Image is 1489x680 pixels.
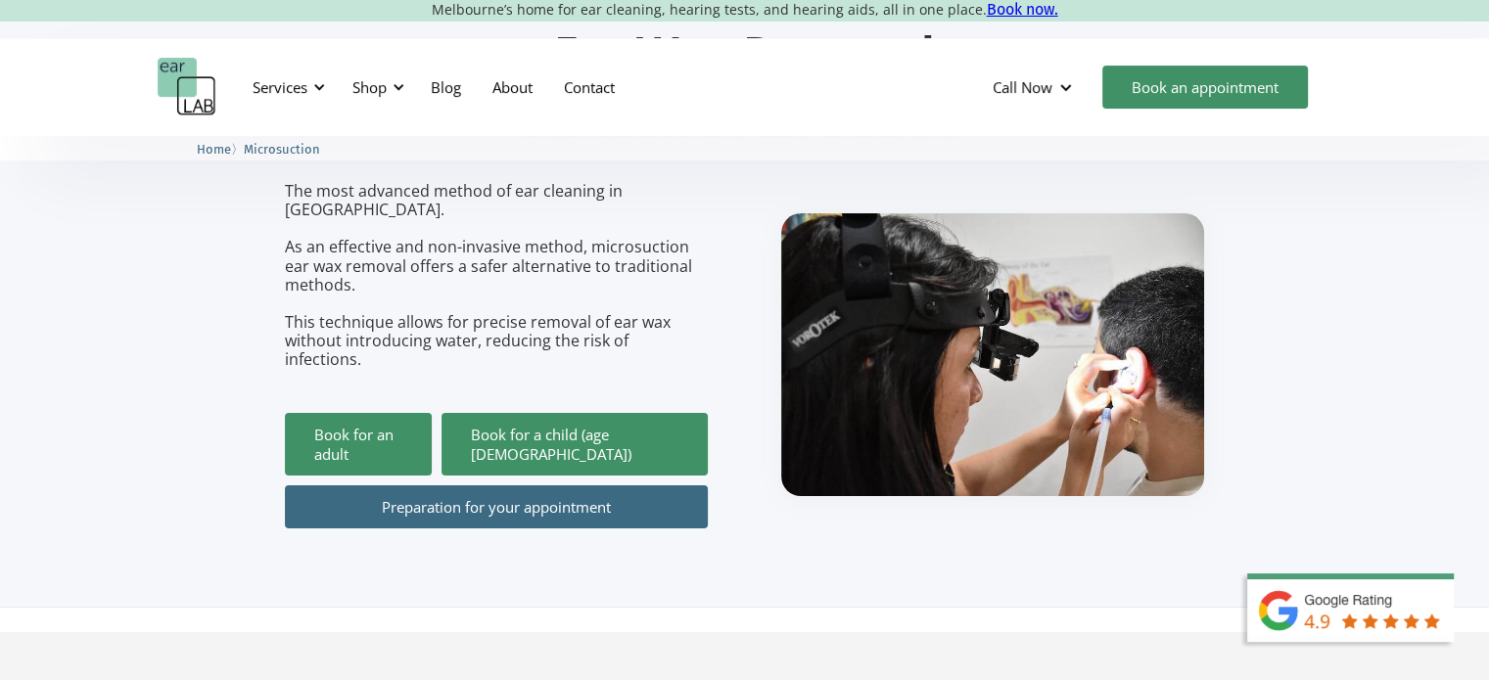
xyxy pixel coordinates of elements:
a: Preparation for your appointment [285,485,708,528]
a: Contact [548,59,630,115]
div: Call Now [993,77,1052,97]
p: The most advanced method of ear cleaning in [GEOGRAPHIC_DATA]. As an effective and non-invasive m... [285,182,708,370]
a: Book for an adult [285,413,432,476]
div: Shop [352,77,387,97]
a: Blog [415,59,477,115]
div: Services [253,77,307,97]
div: Shop [341,58,410,116]
div: Services [241,58,331,116]
li: 〉 [197,139,244,159]
a: About [477,59,548,115]
a: Microsuction [244,139,320,158]
a: Book for a child (age [DEMOGRAPHIC_DATA]) [442,413,708,476]
a: Home [197,139,231,158]
a: Book an appointment [1102,66,1308,109]
span: Home [197,142,231,157]
span: Microsuction [244,142,320,157]
div: Call Now [977,58,1093,116]
a: home [158,58,216,116]
h1: Ear Wax Removal [285,29,1205,73]
img: boy getting ear checked. [781,213,1204,496]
